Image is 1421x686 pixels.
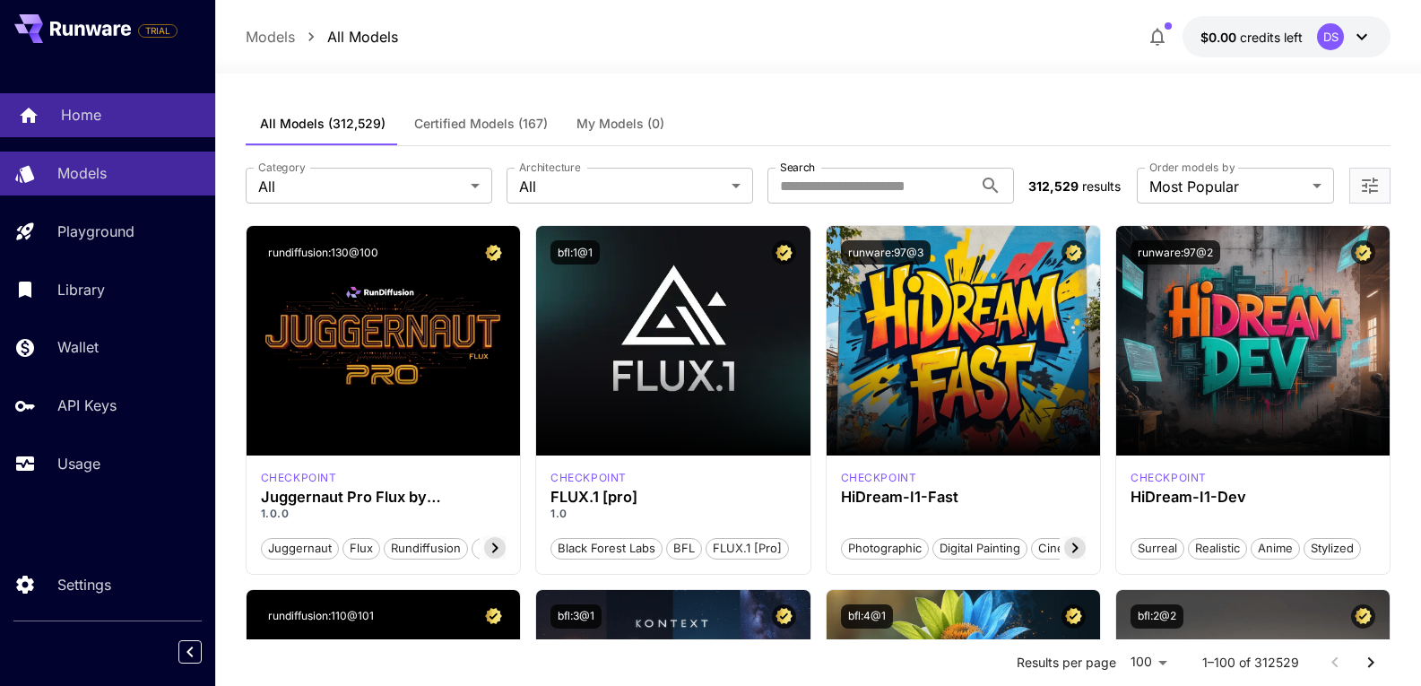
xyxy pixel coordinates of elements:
[551,540,662,558] span: Black Forest Labs
[550,506,795,522] p: 1.0
[1189,540,1246,558] span: Realistic
[261,489,506,506] h3: Juggernaut Pro Flux by RunDiffusion
[1061,604,1086,629] button: Certified Model – Vetted for best performance and includes a commercial license.
[1028,178,1079,194] span: 312,529
[772,240,796,265] button: Certified Model – Vetted for best performance and includes a commercial license.
[1200,30,1240,45] span: $0.00
[550,489,795,506] h3: FLUX.1 [pro]
[841,604,893,629] button: bfl:4@1
[481,604,506,629] button: Certified Model – Vetted for best performance and includes a commercial license.
[1131,489,1375,506] h3: HiDream-I1-Dev
[1032,540,1099,558] span: Cinematic
[1240,30,1303,45] span: credits left
[933,540,1027,558] span: Digital Painting
[841,470,917,486] p: checkpoint
[1188,536,1247,560] button: Realistic
[261,470,337,486] div: FLUX.1 D
[178,640,202,664] button: Collapse sidebar
[472,536,505,560] button: pro
[842,540,928,558] span: Photographic
[666,536,702,560] button: BFL
[1317,23,1344,50] div: DS
[519,160,580,175] label: Architecture
[192,636,215,668] div: Collapse sidebar
[139,24,177,38] span: TRIAL
[1359,175,1381,197] button: Open more filters
[1082,178,1121,194] span: results
[261,470,337,486] p: checkpoint
[706,540,788,558] span: FLUX.1 [pro]
[342,536,380,560] button: flux
[57,574,111,595] p: Settings
[932,536,1027,560] button: Digital Painting
[481,240,506,265] button: Certified Model – Vetted for best performance and includes a commercial license.
[780,160,815,175] label: Search
[1149,176,1305,197] span: Most Popular
[1202,654,1299,672] p: 1–100 of 312529
[519,176,724,197] span: All
[1251,536,1300,560] button: Anime
[1131,540,1183,558] span: Surreal
[841,536,929,560] button: Photographic
[57,453,100,474] p: Usage
[1149,160,1235,175] label: Order models by
[61,104,101,126] p: Home
[472,540,504,558] span: pro
[1304,536,1361,560] button: Stylized
[384,536,468,560] button: rundiffusion
[343,540,379,558] span: flux
[262,540,338,558] span: juggernaut
[57,336,99,358] p: Wallet
[1131,604,1183,629] button: bfl:2@2
[841,489,1086,506] h3: HiDream-I1-Fast
[57,279,105,300] p: Library
[1183,16,1391,57] button: $0.00DS
[1200,28,1303,47] div: $0.00
[1252,540,1299,558] span: Anime
[246,26,295,48] a: Models
[1131,536,1184,560] button: Surreal
[1031,536,1100,560] button: Cinematic
[261,604,381,629] button: rundiffusion:110@101
[550,604,602,629] button: bfl:3@1
[57,162,107,184] p: Models
[138,20,178,41] span: Add your payment card to enable full platform functionality.
[327,26,398,48] a: All Models
[1131,470,1207,486] p: checkpoint
[576,116,664,132] span: My Models (0)
[261,506,506,522] p: 1.0.0
[414,116,548,132] span: Certified Models (167)
[57,221,134,242] p: Playground
[1061,240,1086,265] button: Certified Model – Vetted for best performance and includes a commercial license.
[772,604,796,629] button: Certified Model – Vetted for best performance and includes a commercial license.
[706,536,789,560] button: FLUX.1 [pro]
[261,536,339,560] button: juggernaut
[1131,470,1207,486] div: HiDream Dev
[1353,645,1389,681] button: Go to next page
[550,470,627,486] p: checkpoint
[258,176,464,197] span: All
[246,26,398,48] nav: breadcrumb
[1351,604,1375,629] button: Certified Model – Vetted for best performance and includes a commercial license.
[1351,240,1375,265] button: Certified Model – Vetted for best performance and includes a commercial license.
[550,470,627,486] div: fluxpro
[550,240,600,265] button: bfl:1@1
[550,536,663,560] button: Black Forest Labs
[667,540,701,558] span: BFL
[385,540,467,558] span: rundiffusion
[1304,540,1360,558] span: Stylized
[260,116,386,132] span: All Models (312,529)
[1131,240,1220,265] button: runware:97@2
[1017,654,1116,672] p: Results per page
[258,160,306,175] label: Category
[841,470,917,486] div: HiDream Fast
[261,240,386,265] button: rundiffusion:130@100
[57,395,117,416] p: API Keys
[1123,649,1174,675] div: 100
